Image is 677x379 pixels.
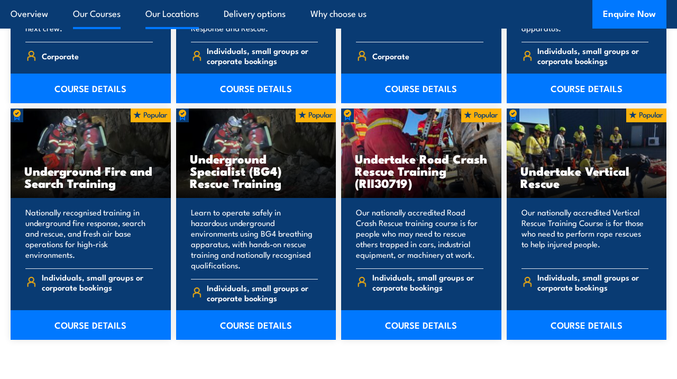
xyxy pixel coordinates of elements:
[11,310,171,340] a: COURSE DETAILS
[507,74,667,103] a: COURSE DETAILS
[537,272,648,292] span: Individuals, small groups or corporate bookings
[207,46,318,66] span: Individuals, small groups or corporate bookings
[207,283,318,303] span: Individuals, small groups or corporate bookings
[24,165,157,189] h3: Underground Fire and Search Training
[507,310,667,340] a: COURSE DETAILS
[176,310,336,340] a: COURSE DETAILS
[356,207,483,260] p: Our nationally accredited Road Crash Rescue training course is for people who may need to rescue ...
[190,152,323,189] h3: Underground Specialist (BG4) Rescue Training
[191,207,318,270] p: Learn to operate safely in hazardous underground environments using BG4 breathing apparatus, with...
[341,310,501,340] a: COURSE DETAILS
[355,152,488,189] h3: Undertake Road Crash Rescue Training (RII30719)
[42,48,79,64] span: Corporate
[42,272,153,292] span: Individuals, small groups or corporate bookings
[11,74,171,103] a: COURSE DETAILS
[176,74,336,103] a: COURSE DETAILS
[341,74,501,103] a: COURSE DETAILS
[537,46,648,66] span: Individuals, small groups or corporate bookings
[372,272,483,292] span: Individuals, small groups or corporate bookings
[372,48,409,64] span: Corporate
[25,207,153,260] p: Nationally recognised training in underground fire response, search and rescue, and fresh air bas...
[522,207,649,260] p: Our nationally accredited Vertical Rescue Training Course is for those who need to perform rope r...
[520,165,653,189] h3: Undertake Vertical Rescue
